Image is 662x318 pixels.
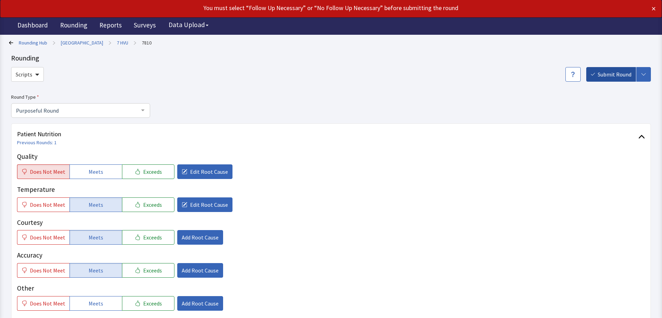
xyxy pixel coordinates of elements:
[53,36,55,50] span: >
[134,36,136,50] span: >
[143,201,162,209] span: Exceeds
[17,230,70,245] button: Does Not Meet
[30,201,65,209] span: Does Not Meet
[177,230,223,245] button: Add Root Cause
[122,296,174,311] button: Exceeds
[70,164,122,179] button: Meets
[143,299,162,308] span: Exceeds
[11,53,651,63] div: Rounding
[70,230,122,245] button: Meets
[17,164,70,179] button: Does Not Meet
[17,296,70,311] button: Does Not Meet
[89,233,103,242] span: Meets
[17,129,638,139] span: Patient Nutrition
[89,299,103,308] span: Meets
[55,17,92,35] a: Rounding
[177,197,232,212] button: Edit Root Cause
[143,266,162,275] span: Exceeds
[143,168,162,176] span: Exceeds
[177,296,223,311] button: Add Root Cause
[61,39,103,46] a: [GEOGRAPHIC_DATA]
[17,139,57,146] a: Previous Rounds: 1
[17,152,645,162] p: Quality
[94,17,127,35] a: Reports
[177,263,223,278] button: Add Root Cause
[182,233,219,242] span: Add Root Cause
[182,299,219,308] span: Add Root Cause
[122,197,174,212] button: Exceeds
[17,283,645,293] p: Other
[11,93,150,101] label: Round Type
[182,266,219,275] span: Add Root Cause
[6,3,591,13] div: You must select “Follow Up Necessary” or “No Follow Up Necessary” before submitting the round
[586,67,636,82] button: Submit Round
[17,185,645,195] p: Temperature
[129,17,161,35] a: Surveys
[89,201,103,209] span: Meets
[17,197,70,212] button: Does Not Meet
[142,39,152,46] a: 7810
[17,218,645,228] p: Courtesy
[11,67,44,82] button: Scripts
[70,197,122,212] button: Meets
[122,263,174,278] button: Exceeds
[109,36,111,50] span: >
[164,18,213,31] button: Data Upload
[30,168,65,176] span: Does Not Meet
[143,233,162,242] span: Exceeds
[122,164,174,179] button: Exceeds
[598,70,631,79] span: Submit Round
[12,17,53,35] a: Dashboard
[17,263,70,278] button: Does Not Meet
[190,168,228,176] span: Edit Root Cause
[70,296,122,311] button: Meets
[117,39,128,46] a: 7 HVU
[30,266,65,275] span: Does Not Meet
[89,266,103,275] span: Meets
[89,168,103,176] span: Meets
[14,106,136,114] span: Purposeful Round
[190,201,228,209] span: Edit Root Cause
[30,299,65,308] span: Does Not Meet
[16,70,32,79] span: Scripts
[652,3,656,14] button: ×
[30,233,65,242] span: Does Not Meet
[19,39,47,46] a: Rounding Hub
[122,230,174,245] button: Exceeds
[17,250,645,260] p: Accuracy
[177,164,232,179] button: Edit Root Cause
[70,263,122,278] button: Meets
